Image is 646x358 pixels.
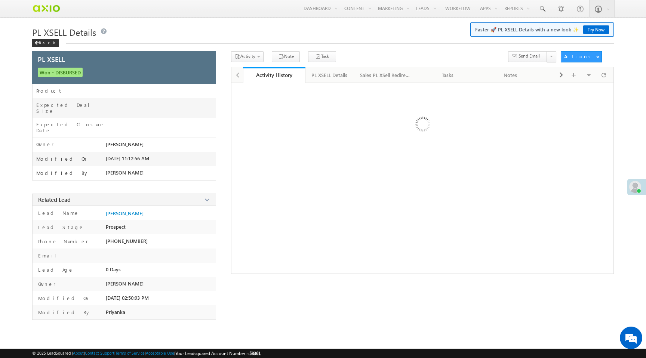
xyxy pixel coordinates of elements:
a: Activity History [243,67,306,83]
label: Modified On [36,156,88,162]
button: Task [308,51,336,62]
div: Sales PL XSell Redirection [360,71,410,80]
span: [PERSON_NAME] [106,170,144,176]
a: Documents [542,67,605,83]
span: PL XSELL [38,56,65,63]
a: Tasks [417,67,480,83]
span: [PERSON_NAME] [106,281,144,287]
div: Back [32,39,59,47]
img: Loading ... [384,87,461,164]
span: Priyanka [106,309,125,315]
label: Phone Number [36,238,88,245]
span: [PHONE_NUMBER] [106,238,148,244]
label: Modified On [36,295,90,302]
span: [PERSON_NAME] [106,141,144,147]
label: Owner [36,141,54,147]
div: Activity History [249,71,300,78]
div: Tasks [423,71,473,80]
label: Lead Age [36,266,74,273]
label: Expected Closure Date [36,121,106,133]
label: Owner [36,281,56,287]
span: 58361 [249,351,261,356]
span: Related Lead [38,196,71,203]
span: Won - DISBURSED [38,68,83,77]
span: 0 Days [106,266,121,272]
span: PL XSELL Details [32,26,96,38]
a: [PERSON_NAME] [106,210,144,216]
span: Activity [240,53,255,59]
button: Note [272,51,300,62]
a: Try Now [583,25,609,34]
a: PL XSELL Details [305,67,354,83]
span: [DATE] 11:12:56 AM [106,155,149,161]
a: Acceptable Use [146,351,174,355]
a: Sales PL XSell Redirection [354,67,417,83]
span: [DATE] 02:50:03 PM [106,295,149,301]
label: Lead Name [36,210,79,216]
a: Notes [480,67,542,83]
button: Actions [561,51,602,62]
span: Faster 🚀 PL XSELL Details with a new look ✨ [475,26,609,33]
span: Your Leadsquared Account Number is [175,351,261,356]
label: Email [36,252,62,259]
label: Expected Deal Size [36,102,106,114]
li: Sales PL XSell Redirection [354,67,417,82]
button: Activity [231,51,264,62]
label: Product [36,88,62,94]
button: Send Email [508,51,547,62]
span: © 2025 LeadSquared | | | | | [32,350,261,357]
label: Modified By [36,170,89,176]
div: Actions [564,53,594,60]
div: Notes [486,71,536,80]
label: Lead Stage [36,224,84,231]
a: Terms of Service [116,351,145,355]
div: PL XSELL Details [311,71,347,80]
label: Modified By [36,309,91,316]
div: Documents [548,71,598,80]
span: Send Email [519,53,540,59]
a: Contact Support [85,351,114,355]
a: About [73,351,84,355]
img: Custom Logo [32,2,60,15]
span: Prospect [106,224,126,230]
